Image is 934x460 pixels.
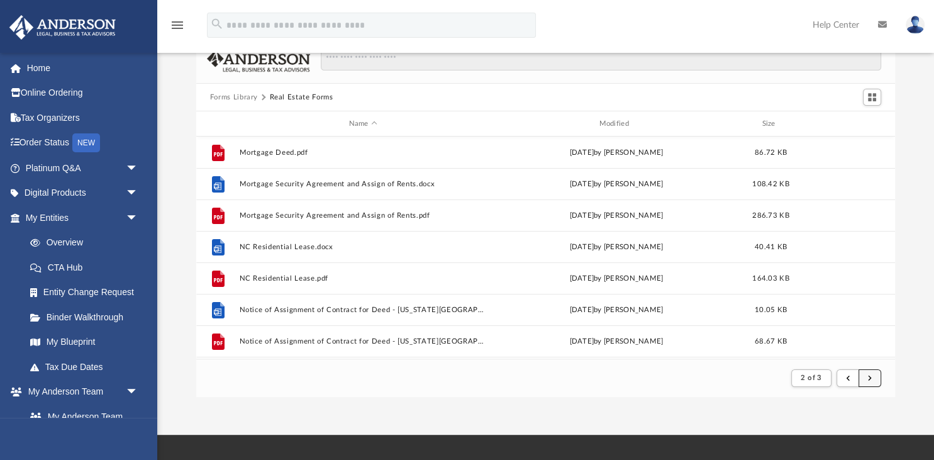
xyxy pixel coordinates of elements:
[269,92,333,103] button: Real Estate Forms
[196,137,895,359] div: grid
[18,230,157,255] a: Overview
[492,305,740,316] div: [DATE] by [PERSON_NAME]
[170,18,185,33] i: menu
[9,55,157,81] a: Home
[18,280,157,305] a: Entity Change Request
[321,47,881,71] input: Search files and folders
[492,179,740,190] div: [DATE] by [PERSON_NAME]
[72,133,100,152] div: NEW
[239,149,487,157] button: Mortgage Deed.pdf
[9,379,151,405] a: My Anderson Teamarrow_drop_down
[18,404,145,429] a: My Anderson Team
[239,180,487,188] button: Mortgage Security Agreement and Assign of Rents.docx
[239,243,487,251] button: NC Residential Lease.docx
[9,105,157,130] a: Tax Organizers
[238,118,486,130] div: Name
[755,338,787,345] span: 68.67 KB
[906,16,925,34] img: User Pic
[210,92,258,103] button: Forms Library
[18,255,157,280] a: CTA Hub
[239,211,487,220] button: Mortgage Security Agreement and Assign of Rents.pdf
[239,337,487,345] button: Notice of Assignment of Contract for Deed - [US_STATE][GEOGRAPHIC_DATA]pdf
[492,242,740,253] div: [DATE] by [PERSON_NAME]
[239,274,487,283] button: NC Residential Lease.pdf
[170,24,185,33] a: menu
[9,181,157,206] a: Digital Productsarrow_drop_down
[126,181,151,206] span: arrow_drop_down
[126,379,151,405] span: arrow_drop_down
[492,147,740,159] div: [DATE] by [PERSON_NAME]
[126,205,151,231] span: arrow_drop_down
[791,369,831,387] button: 2 of 3
[492,336,740,347] div: [DATE] by [PERSON_NAME]
[801,118,889,130] div: id
[9,155,157,181] a: Platinum Q&Aarrow_drop_down
[492,118,740,130] div: Modified
[752,275,789,282] span: 164.03 KB
[863,89,882,106] button: Switch to Grid View
[745,118,796,130] div: Size
[126,155,151,181] span: arrow_drop_down
[18,354,157,379] a: Tax Due Dates
[492,273,740,284] div: [DATE] by [PERSON_NAME]
[492,210,740,222] div: [DATE] by [PERSON_NAME]
[9,130,157,156] a: Order StatusNEW
[6,15,120,40] img: Anderson Advisors Platinum Portal
[801,374,821,381] span: 2 of 3
[752,212,789,219] span: 286.73 KB
[752,181,789,188] span: 108.42 KB
[9,81,157,106] a: Online Ordering
[18,305,157,330] a: Binder Walkthrough
[239,306,487,314] button: Notice of Assignment of Contract for Deed - [US_STATE][GEOGRAPHIC_DATA]docx
[210,17,224,31] i: search
[755,306,787,313] span: 10.05 KB
[18,330,151,355] a: My Blueprint
[755,149,787,156] span: 86.72 KB
[9,205,157,230] a: My Entitiesarrow_drop_down
[755,244,787,250] span: 40.41 KB
[202,118,233,130] div: id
